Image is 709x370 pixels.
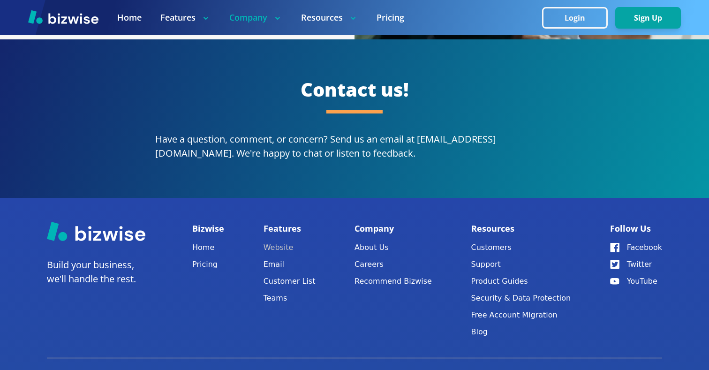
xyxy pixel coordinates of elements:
[229,12,282,23] p: Company
[471,258,571,271] button: Support
[610,241,662,254] a: Facebook
[264,258,316,271] a: Email
[354,241,432,254] a: About Us
[471,221,571,235] p: Resources
[542,14,615,23] a: Login
[471,325,571,339] a: Blog
[610,243,619,252] img: Facebook Icon
[471,241,571,254] a: Customers
[192,241,224,254] a: Home
[264,275,316,288] a: Customer List
[471,275,571,288] a: Product Guides
[471,292,571,305] a: Security & Data Protection
[264,241,316,254] a: Website
[264,292,316,305] a: Teams
[471,309,571,322] a: Free Account Migration
[615,7,681,29] button: Sign Up
[28,77,680,102] h2: Contact us!
[301,12,358,23] p: Resources
[47,221,145,241] img: Bizwise Logo
[155,132,554,160] p: Have a question, comment, or concern? Send us an email at [EMAIL_ADDRESS][DOMAIN_NAME]. We're hap...
[47,258,145,286] p: Build your business, we'll handle the rest.
[610,260,619,269] img: Twitter Icon
[264,221,316,235] p: Features
[117,12,142,23] a: Home
[610,221,662,235] p: Follow Us
[160,12,211,23] p: Features
[542,7,608,29] button: Login
[610,278,619,285] img: YouTube Icon
[377,12,404,23] a: Pricing
[354,275,432,288] a: Recommend Bizwise
[354,221,432,235] p: Company
[192,258,224,271] a: Pricing
[28,10,98,24] img: Bizwise Logo
[615,14,681,23] a: Sign Up
[610,275,662,288] a: YouTube
[192,221,224,235] p: Bizwise
[354,258,432,271] a: Careers
[610,258,662,271] a: Twitter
